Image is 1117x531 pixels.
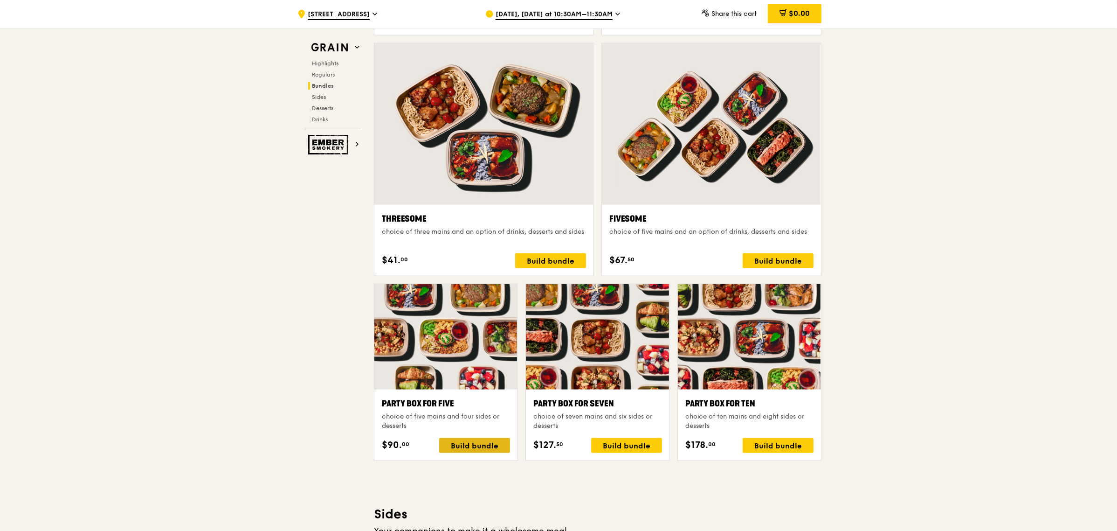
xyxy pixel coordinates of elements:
[591,438,662,453] div: Build bundle
[402,440,409,448] span: 00
[533,438,556,452] span: $127.
[312,71,335,78] span: Regulars
[627,256,634,263] span: 50
[312,83,334,89] span: Bundles
[789,9,810,18] span: $0.00
[308,10,370,20] span: [STREET_ADDRESS]
[382,412,510,431] div: choice of five mains and four sides or desserts
[609,253,627,267] span: $67.
[515,253,586,268] div: Build bundle
[685,397,814,410] div: Party Box for Ten
[382,397,510,410] div: Party Box for Five
[382,253,400,267] span: $41.
[382,227,586,237] div: choice of three mains and an option of drinks, desserts and sides
[533,412,662,431] div: choice of seven mains and six sides or desserts
[685,438,709,452] span: $178.
[312,105,333,112] span: Desserts
[374,506,821,523] h3: Sides
[533,397,662,410] div: Party Box for Seven
[556,440,563,448] span: 50
[496,10,613,20] span: [DATE], [DATE] at 10:30AM–11:30AM
[308,135,351,154] img: Ember Smokery web logo
[312,116,328,123] span: Drinks
[685,412,814,431] div: choice of ten mains and eight sides or desserts
[711,10,757,18] span: Share this cart
[743,253,814,268] div: Build bundle
[743,438,814,453] div: Build bundle
[609,227,814,237] div: choice of five mains and an option of drinks, desserts and sides
[400,256,408,263] span: 00
[308,39,351,56] img: Grain web logo
[439,438,510,453] div: Build bundle
[709,440,716,448] span: 00
[312,60,338,67] span: Highlights
[382,438,402,452] span: $90.
[609,212,814,225] div: Fivesome
[312,94,326,100] span: Sides
[382,212,586,225] div: Threesome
